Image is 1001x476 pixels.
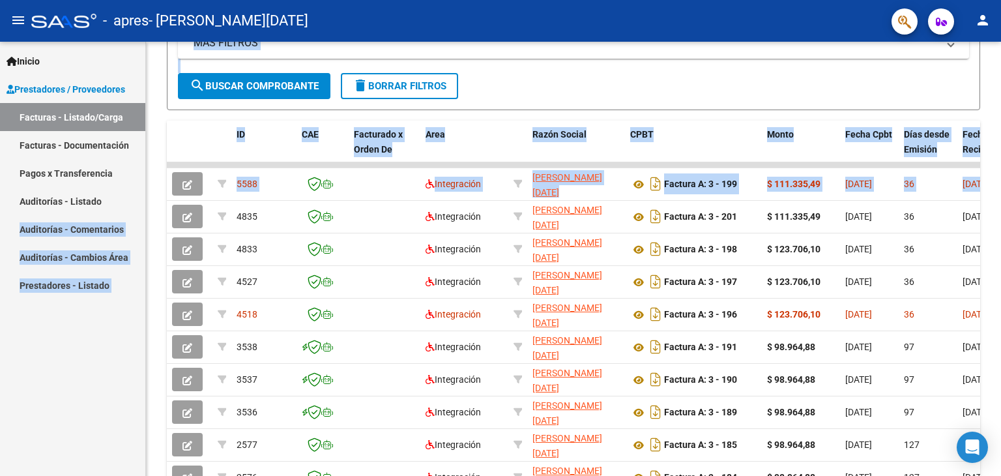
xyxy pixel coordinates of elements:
[237,407,257,417] span: 3536
[845,276,872,287] span: [DATE]
[426,309,481,320] span: Integración
[532,398,620,426] div: 27369019142
[426,129,445,140] span: Area
[957,432,988,463] div: Open Intercom Messenger
[904,407,914,417] span: 97
[237,129,245,140] span: ID
[767,309,820,320] strong: $ 123.706,10
[349,121,420,178] datatable-header-cell: Facturado x Orden De
[904,342,914,352] span: 97
[532,333,620,361] div: 27369019142
[426,179,481,189] span: Integración
[354,129,403,155] span: Facturado x Orden De
[845,439,872,450] span: [DATE]
[353,78,368,93] mat-icon: delete
[426,439,481,450] span: Integración
[904,179,914,189] span: 36
[963,179,989,189] span: [DATE]
[647,304,664,325] i: Descargar documento
[420,121,508,178] datatable-header-cell: Area
[237,309,257,320] span: 4518
[532,172,602,198] span: [PERSON_NAME][DATE]
[527,121,625,178] datatable-header-cell: Razón Social
[532,237,602,263] span: [PERSON_NAME][DATE]
[762,121,840,178] datatable-header-cell: Monto
[532,205,602,230] span: [PERSON_NAME][DATE]
[190,80,319,92] span: Buscar Comprobante
[904,374,914,385] span: 97
[845,211,872,222] span: [DATE]
[845,129,892,140] span: Fecha Cpbt
[845,179,872,189] span: [DATE]
[840,121,899,178] datatable-header-cell: Fecha Cpbt
[532,270,602,295] span: [PERSON_NAME][DATE]
[647,369,664,390] i: Descargar documento
[302,129,319,140] span: CAE
[426,407,481,417] span: Integración
[178,27,969,59] mat-expansion-panel-header: MAS FILTROS
[647,271,664,292] i: Descargar documento
[767,179,820,189] strong: $ 111.335,49
[532,433,602,458] span: [PERSON_NAME][DATE]
[963,276,989,287] span: [DATE]
[904,129,950,155] span: Días desde Emisión
[532,303,602,328] span: [PERSON_NAME][DATE]
[963,342,989,352] span: [DATE]
[767,276,820,287] strong: $ 123.706,10
[10,12,26,28] mat-icon: menu
[341,73,458,99] button: Borrar Filtros
[899,121,957,178] datatable-header-cell: Días desde Emisión
[647,402,664,423] i: Descargar documento
[647,206,664,227] i: Descargar documento
[904,276,914,287] span: 36
[625,121,762,178] datatable-header-cell: CPBT
[237,374,257,385] span: 3537
[532,335,602,361] span: [PERSON_NAME][DATE]
[845,407,872,417] span: [DATE]
[664,342,737,353] strong: Factura A: 3 - 191
[963,407,989,417] span: [DATE]
[237,439,257,450] span: 2577
[237,276,257,287] span: 4527
[904,211,914,222] span: 36
[664,179,737,190] strong: Factura A: 3 - 199
[767,129,794,140] span: Monto
[630,129,654,140] span: CPBT
[963,211,989,222] span: [DATE]
[664,277,737,288] strong: Factura A: 3 - 197
[426,211,481,222] span: Integración
[975,12,991,28] mat-icon: person
[647,434,664,455] i: Descargar documento
[767,244,820,254] strong: $ 123.706,10
[767,439,815,450] strong: $ 98.964,88
[845,342,872,352] span: [DATE]
[532,301,620,328] div: 27369019142
[532,203,620,230] div: 27369019142
[767,407,815,417] strong: $ 98.964,88
[767,211,820,222] strong: $ 111.335,49
[845,309,872,320] span: [DATE]
[664,440,737,451] strong: Factura A: 3 - 185
[532,268,620,295] div: 27369019142
[664,310,737,320] strong: Factura A: 3 - 196
[767,374,815,385] strong: $ 98.964,88
[532,170,620,198] div: 27369019142
[426,244,481,254] span: Integración
[237,244,257,254] span: 4833
[664,408,737,418] strong: Factura A: 3 - 189
[904,439,920,450] span: 127
[664,212,737,222] strong: Factura A: 3 - 201
[904,244,914,254] span: 36
[426,342,481,352] span: Integración
[647,239,664,260] i: Descargar documento
[664,375,737,385] strong: Factura A: 3 - 190
[532,366,620,393] div: 27369019142
[426,374,481,385] span: Integración
[178,73,330,99] button: Buscar Comprobante
[237,179,257,189] span: 5588
[664,245,737,255] strong: Factura A: 3 - 198
[963,374,989,385] span: [DATE]
[297,121,349,178] datatable-header-cell: CAE
[647,173,664,194] i: Descargar documento
[231,121,297,178] datatable-header-cell: ID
